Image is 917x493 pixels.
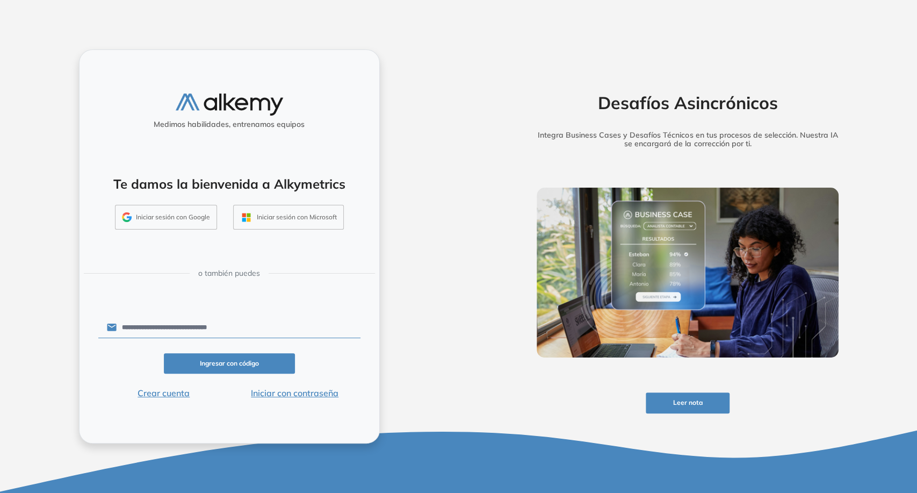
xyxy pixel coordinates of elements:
[646,392,730,413] button: Leer nota
[240,211,252,224] img: OUTLOOK_ICON
[229,387,360,399] button: Iniciar con contraseña
[122,212,132,222] img: GMAIL_ICON
[520,92,855,113] h2: Desafíos Asincrónicos
[93,176,365,192] h4: Te damos la bienvenida a Alkymetrics
[164,353,295,374] button: Ingresar con código
[98,387,229,399] button: Crear cuenta
[537,188,839,358] img: img-more-info
[724,368,917,493] iframe: Chat Widget
[233,205,344,230] button: Iniciar sesión con Microsoft
[198,268,260,279] span: o también puedes
[115,205,217,230] button: Iniciar sesión con Google
[84,120,375,129] h5: Medimos habilidades, entrenamos equipos
[520,131,855,149] h5: Integra Business Cases y Desafíos Técnicos en tus procesos de selección. Nuestra IA se encargará ...
[176,94,283,116] img: logo-alkemy
[724,368,917,493] div: Widget de chat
